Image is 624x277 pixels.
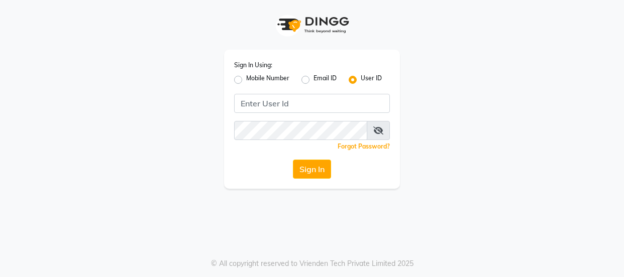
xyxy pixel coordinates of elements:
button: Sign In [293,160,331,179]
label: Sign In Using: [234,61,272,70]
img: logo1.svg [272,10,352,40]
label: Email ID [314,74,337,86]
a: Forgot Password? [338,143,390,150]
label: User ID [361,74,382,86]
input: Username [234,121,367,140]
label: Mobile Number [246,74,289,86]
input: Username [234,94,390,113]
